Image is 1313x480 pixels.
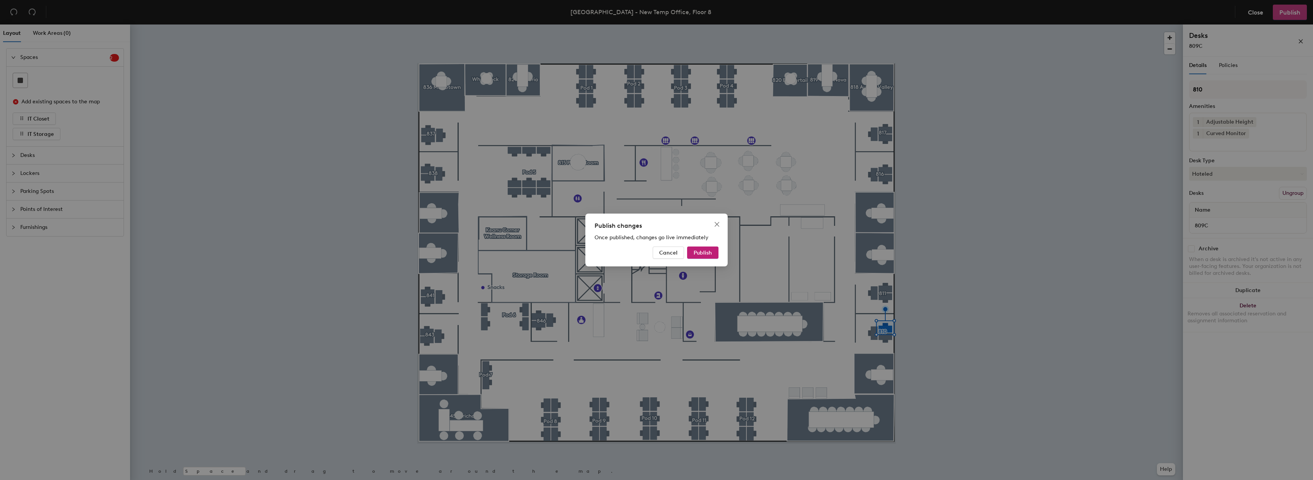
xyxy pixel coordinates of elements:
button: Close [711,218,723,230]
div: Publish changes [595,221,718,230]
button: Cancel [653,247,684,259]
span: Publish [694,250,712,256]
span: Cancel [659,250,678,256]
span: close [714,221,720,227]
span: Once published, changes go live immediately [595,234,709,241]
span: Close [711,221,723,227]
button: Publish [687,247,718,259]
